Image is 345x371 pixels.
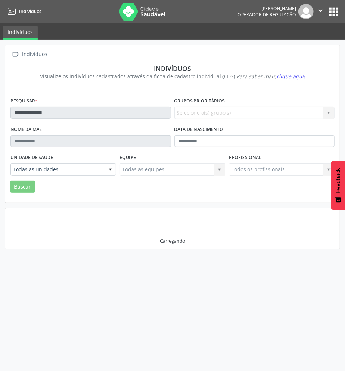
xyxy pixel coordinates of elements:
[10,124,42,135] label: Nome da mãe
[16,72,329,80] div: Visualize os indivíduos cadastrados através da ficha de cadastro individual (CDS).
[19,8,41,14] span: Indivíduos
[236,73,305,80] i: Para saber mais,
[317,6,324,14] i: 
[10,181,35,193] button: Buscar
[331,161,345,210] button: Feedback - Mostrar pesquisa
[16,65,329,72] div: Indivíduos
[3,26,38,40] a: Indivíduos
[120,152,136,163] label: Equipe
[10,96,37,107] label: Pesquisar
[5,5,41,17] a: Indivíduos
[174,124,224,135] label: Data de nascimento
[277,73,305,80] span: clique aqui!
[10,152,53,163] label: Unidade de saúde
[160,238,185,244] div: Carregando
[21,49,49,59] div: Indivíduos
[238,12,296,18] span: Operador de regulação
[229,152,261,163] label: Profissional
[10,49,49,59] a:  Indivíduos
[13,166,101,173] span: Todas as unidades
[335,168,341,193] span: Feedback
[314,4,327,19] button: 
[298,4,314,19] img: img
[10,49,21,59] i: 
[174,96,225,107] label: Grupos prioritários
[327,5,340,18] button: apps
[238,5,296,12] div: [PERSON_NAME]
